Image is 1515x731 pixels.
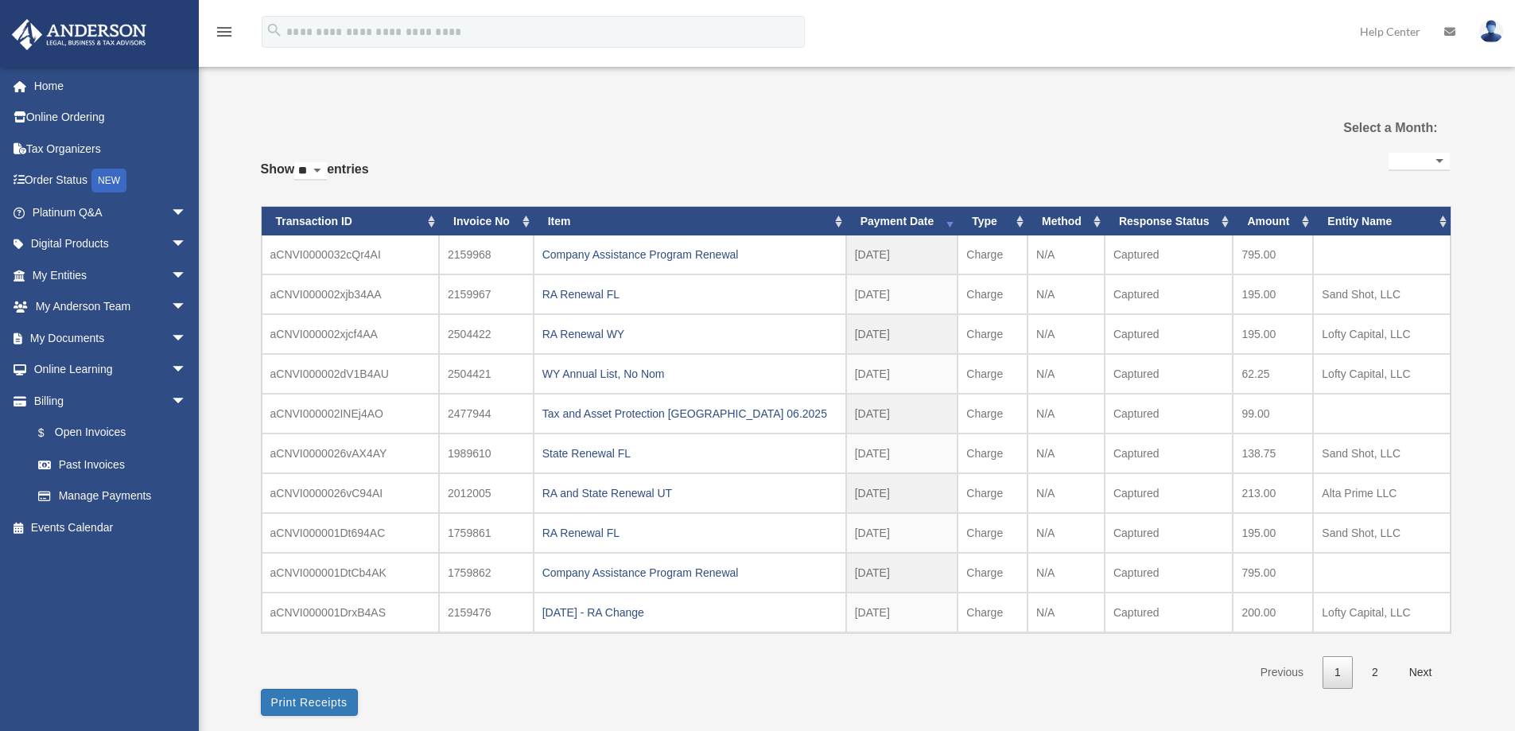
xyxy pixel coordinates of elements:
[542,243,837,266] div: Company Assistance Program Renewal
[1313,434,1450,473] td: Sand Shot, LLC
[1233,553,1313,593] td: 795.00
[262,513,440,553] td: aCNVI000001Dt694AC
[1313,274,1450,314] td: Sand Shot, LLC
[846,394,958,434] td: [DATE]
[1105,473,1233,513] td: Captured
[439,473,534,513] td: 2012005
[1313,593,1450,632] td: Lofty Capital, LLC
[1105,593,1233,632] td: Captured
[542,442,837,465] div: State Renewal FL
[11,196,211,228] a: Platinum Q&Aarrow_drop_down
[1233,473,1313,513] td: 213.00
[958,434,1027,473] td: Charge
[262,354,440,394] td: aCNVI000002dV1B4AU
[958,473,1027,513] td: Charge
[11,322,211,354] a: My Documentsarrow_drop_down
[1233,593,1313,632] td: 200.00
[958,354,1027,394] td: Charge
[846,553,958,593] td: [DATE]
[1027,434,1105,473] td: N/A
[7,19,151,50] img: Anderson Advisors Platinum Portal
[262,394,440,434] td: aCNVI000002INEj4AO
[11,354,211,386] a: Online Learningarrow_drop_down
[262,473,440,513] td: aCNVI0000026vC94AI
[958,274,1027,314] td: Charge
[439,354,534,394] td: 2504421
[1027,314,1105,354] td: N/A
[439,235,534,274] td: 2159968
[1027,473,1105,513] td: N/A
[11,259,211,291] a: My Entitiesarrow_drop_down
[1323,656,1353,689] a: 1
[262,314,440,354] td: aCNVI000002xjcf4AA
[958,235,1027,274] td: Charge
[534,207,846,236] th: Item: activate to sort column ascending
[1105,394,1233,434] td: Captured
[1233,207,1313,236] th: Amount: activate to sort column ascending
[1313,513,1450,553] td: Sand Shot, LLC
[171,385,203,418] span: arrow_drop_down
[1105,513,1233,553] td: Captured
[261,158,369,196] label: Show entries
[846,354,958,394] td: [DATE]
[261,689,358,716] button: Print Receipts
[542,482,837,504] div: RA and State Renewal UT
[1233,314,1313,354] td: 195.00
[439,207,534,236] th: Invoice No: activate to sort column ascending
[11,385,211,417] a: Billingarrow_drop_down
[846,434,958,473] td: [DATE]
[542,402,837,425] div: Tax and Asset Protection [GEOGRAPHIC_DATA] 06.2025
[171,259,203,292] span: arrow_drop_down
[266,21,283,39] i: search
[1105,553,1233,593] td: Captured
[1313,473,1450,513] td: Alta Prime LLC
[1263,117,1437,139] label: Select a Month:
[1233,394,1313,434] td: 99.00
[215,22,234,41] i: menu
[294,162,327,181] select: Showentries
[22,480,211,512] a: Manage Payments
[1249,656,1315,689] a: Previous
[439,314,534,354] td: 2504422
[11,102,211,134] a: Online Ordering
[1027,513,1105,553] td: N/A
[1105,434,1233,473] td: Captured
[47,423,55,443] span: $
[958,593,1027,632] td: Charge
[91,169,126,192] div: NEW
[1105,354,1233,394] td: Captured
[1313,207,1450,236] th: Entity Name: activate to sort column ascending
[542,323,837,345] div: RA Renewal WY
[1105,235,1233,274] td: Captured
[11,291,211,323] a: My Anderson Teamarrow_drop_down
[262,434,440,473] td: aCNVI0000026vAX4AY
[262,235,440,274] td: aCNVI0000032cQr4AI
[542,601,837,624] div: [DATE] - RA Change
[1027,553,1105,593] td: N/A
[1233,513,1313,553] td: 195.00
[171,228,203,261] span: arrow_drop_down
[11,511,211,543] a: Events Calendar
[1027,394,1105,434] td: N/A
[439,513,534,553] td: 1759861
[1027,593,1105,632] td: N/A
[1027,235,1105,274] td: N/A
[215,28,234,41] a: menu
[171,354,203,387] span: arrow_drop_down
[11,165,211,197] a: Order StatusNEW
[1233,274,1313,314] td: 195.00
[1233,434,1313,473] td: 138.75
[1313,314,1450,354] td: Lofty Capital, LLC
[958,394,1027,434] td: Charge
[1105,274,1233,314] td: Captured
[846,473,958,513] td: [DATE]
[11,70,211,102] a: Home
[11,228,211,260] a: Digital Productsarrow_drop_down
[1233,354,1313,394] td: 62.25
[1233,235,1313,274] td: 795.00
[846,235,958,274] td: [DATE]
[262,553,440,593] td: aCNVI000001DtCb4AK
[846,314,958,354] td: [DATE]
[22,449,203,480] a: Past Invoices
[262,274,440,314] td: aCNVI000002xjb34AA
